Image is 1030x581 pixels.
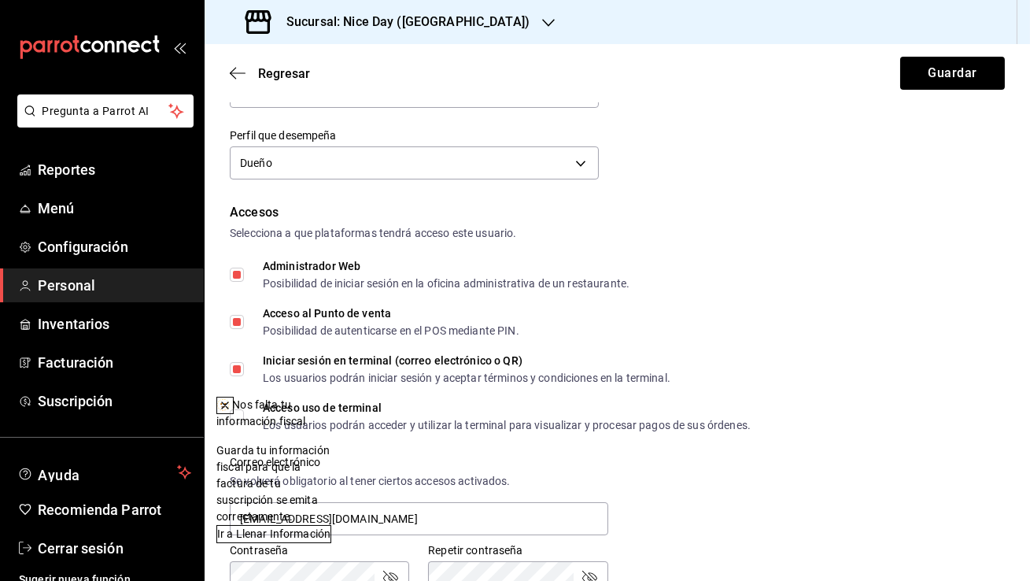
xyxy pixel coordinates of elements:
div: Posibilidad de autenticarse en el POS mediante PIN. [263,325,519,336]
div: Los usuarios podrán acceder y utilizar la terminal para visualizar y procesar pagos de sus órdenes. [263,420,751,431]
div: Iniciar sesión en terminal (correo electrónico o QR) [263,355,670,366]
div: Accesos [230,203,1005,222]
button: Ir a Llenar Información [216,525,331,543]
div: 🫥 Nos falta tu información fiscal [216,397,331,430]
button: open_drawer_menu [173,41,186,54]
h3: Sucursal: Nice Day ([GEOGRAPHIC_DATA]) [274,13,530,31]
span: Menú [38,198,191,219]
span: Configuración [38,236,191,257]
span: Ayuda [38,463,171,482]
div: Acceso al Punto de venta [263,308,519,319]
div: Selecciona a que plataformas tendrá acceso este usuario. [230,225,1005,242]
label: Perfil que desempeña [230,131,599,142]
span: Ir a Llenar Información [217,526,330,542]
div: Administrador Web [263,261,629,272]
p: Guarda tu información fiscal para que la factura de tu suscripción se emita correctamente. [216,442,331,525]
label: Contraseña [230,546,409,557]
div: Posibilidad de iniciar sesión en la oficina administrativa de un restaurante. [263,278,629,289]
a: Pregunta a Parrot AI [11,114,194,131]
div: Acceso uso de terminal [263,402,751,413]
div: Dueño [230,146,599,179]
button: Guardar [900,57,1005,90]
span: Reportes [38,159,191,180]
div: Los usuarios podrán iniciar sesión y aceptar términos y condiciones en la terminal. [263,372,670,383]
button: Regresar [230,66,310,81]
button: Pregunta a Parrot AI [17,94,194,128]
span: Personal [38,275,191,296]
span: Pregunta a Parrot AI [42,103,169,120]
div: Se volverá obligatorio al tener ciertos accesos activados. [230,473,608,490]
span: Facturación [38,352,191,373]
span: Suscripción [38,390,191,412]
span: Recomienda Parrot [38,499,191,520]
span: Regresar [258,66,310,81]
span: Inventarios [38,313,191,335]
span: Cerrar sesión [38,538,191,559]
label: Repetir contraseña [428,546,607,557]
label: Correo electrónico [230,457,608,468]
